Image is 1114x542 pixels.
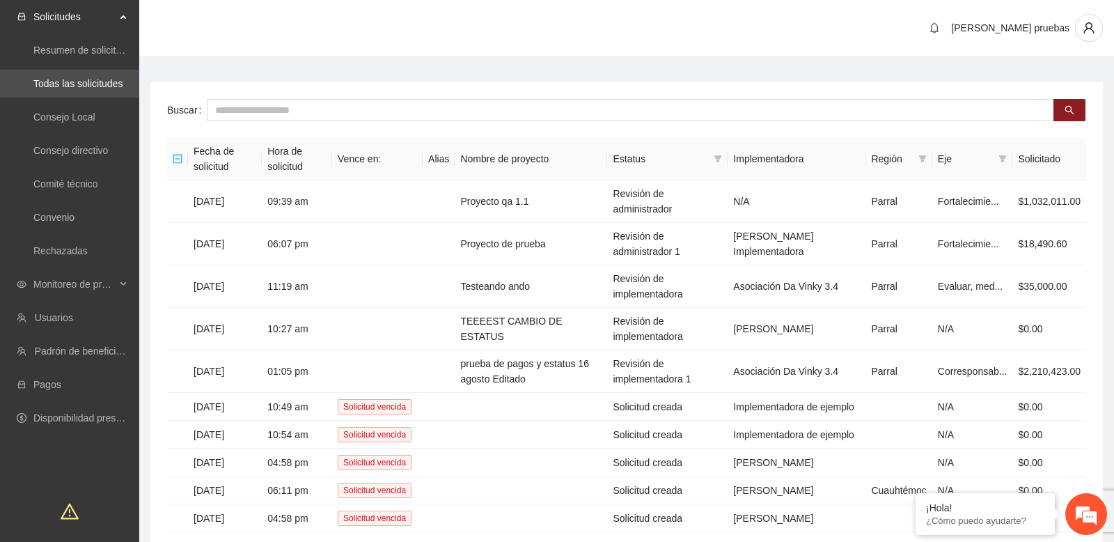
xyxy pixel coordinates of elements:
span: Fortalecimie... [938,238,999,249]
td: N/A [932,421,1013,449]
span: Estamos en línea. [81,186,192,327]
td: $0.00 [1012,477,1086,504]
span: filter [711,148,725,169]
a: Consejo directivo [33,145,108,156]
td: $0.00 [1012,449,1086,477]
td: [DATE] [188,350,262,393]
td: Solicitud creada [607,477,728,504]
td: $35,000.00 [1012,265,1086,308]
span: Solicitud vencida [338,483,411,498]
span: warning [61,502,79,520]
td: [PERSON_NAME] [728,477,865,504]
a: Usuarios [35,312,73,323]
td: N/A [932,308,1013,350]
a: Pagos [33,379,61,390]
td: 10:49 am [262,393,332,421]
td: Implementadora de ejemplo [728,393,865,421]
td: [DATE] [188,421,262,449]
label: Buscar [167,99,207,121]
td: 04:58 pm [262,449,332,477]
span: Solicitud vencida [338,427,411,442]
a: Rechazadas [33,245,88,256]
span: filter [918,155,927,163]
td: Parral [865,180,932,223]
td: 10:27 am [262,308,332,350]
a: Disponibilidad presupuestal [33,412,152,424]
span: user [1076,22,1102,34]
td: Proyecto qa 1.1 [455,180,607,223]
td: 06:11 pm [262,477,332,504]
th: Implementadora [728,138,865,180]
td: [PERSON_NAME] [728,449,865,477]
td: 10:54 am [262,421,332,449]
td: 09:39 am [262,180,332,223]
td: N/A [932,449,1013,477]
td: Revisión de implementadora [607,308,728,350]
td: N/A [932,393,1013,421]
td: [PERSON_NAME] [728,504,865,532]
td: Proyecto de prueba [455,223,607,265]
span: Eje [938,151,994,167]
span: Región [871,151,912,167]
a: Resumen de solicitudes por aprobar [33,45,190,56]
td: prueba de pagos y estatus 16 agosto Editado [455,350,607,393]
span: filter [916,148,929,169]
td: Solicitud creada [607,449,728,477]
td: Solicitud creada [607,504,728,532]
th: Hora de solicitud [262,138,332,180]
td: Revisión de implementadora [607,265,728,308]
td: N/A [728,180,865,223]
span: Monitoreo de proyectos [33,270,116,298]
td: $0.00 [1012,308,1086,350]
td: Solicitud creada [607,421,728,449]
th: Nombre de proyecto [455,138,607,180]
span: Evaluar, med... [938,281,1003,292]
span: Corresponsab... [938,366,1007,377]
th: Alias [423,138,455,180]
td: [DATE] [188,223,262,265]
th: Solicitado [1012,138,1086,180]
td: $0.00 [1012,421,1086,449]
span: minus-square [173,154,182,164]
button: search [1053,99,1085,121]
td: [DATE] [188,477,262,504]
th: Fecha de solicitud [188,138,262,180]
td: Parral [865,350,932,393]
span: eye [17,279,26,289]
td: [DATE] [188,308,262,350]
span: Solicitud vencida [338,399,411,415]
td: [DATE] [188,265,262,308]
td: $18,490.60 [1012,223,1086,265]
td: Revisión de implementadora 1 [607,350,728,393]
button: bell [923,17,946,39]
span: Solicitud vencida [338,511,411,526]
td: Cuauhtémoc [865,477,932,504]
span: Fortalecimie... [938,196,999,207]
span: [PERSON_NAME] pruebas [951,22,1069,33]
a: Consejo Local [33,111,95,123]
div: Chatee con nosotros ahora [72,71,234,89]
a: Padrón de beneficiarios [35,346,137,357]
span: Solicitudes [33,3,116,31]
p: ¿Cómo puedo ayudarte? [926,516,1044,526]
td: 01:05 pm [262,350,332,393]
a: Comité técnico [33,178,98,189]
td: $0.00 [1012,393,1086,421]
a: Convenio [33,212,74,223]
span: inbox [17,12,26,22]
td: [DATE] [188,504,262,532]
td: [DATE] [188,393,262,421]
td: Revisión de administrador 1 [607,223,728,265]
span: search [1065,105,1074,116]
td: [DATE] [188,449,262,477]
td: Solicitud creada [607,393,728,421]
td: N/A [932,477,1013,504]
td: 06:07 pm [262,223,332,265]
textarea: Escriba su mensaje y pulse “Intro” [7,380,265,429]
div: Minimizar ventana de chat en vivo [228,7,262,40]
td: Parral [865,265,932,308]
span: Solicitud vencida [338,455,411,470]
span: filter [998,155,1007,163]
span: filter [714,155,722,163]
td: Implementadora de ejemplo [728,421,865,449]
